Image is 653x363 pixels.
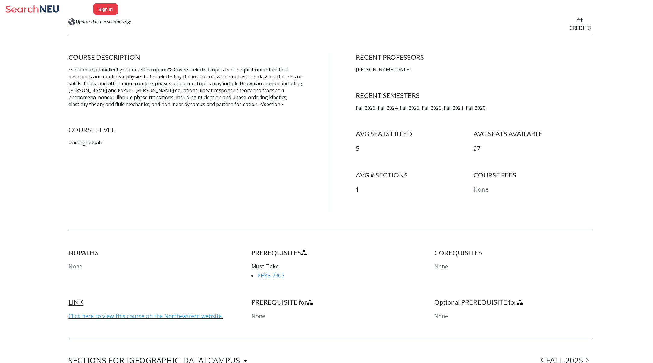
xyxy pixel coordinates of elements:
h4: AVG SEATS FILLED [356,130,473,138]
span: Updated a few seconds ago [76,18,133,25]
p: None [473,185,591,194]
h4: COURSE LEVEL [68,126,303,134]
p: 1 [356,185,473,194]
h4: PREREQUISITE for [251,298,408,306]
p: <section aria-labelledby="courseDescription"> Covers selected topics in nonequilibrium statistica... [68,66,303,108]
h4: COURSE FEES [473,171,591,179]
span: None [434,263,448,270]
span: CREDITS [569,24,591,31]
button: Sign In [93,3,118,15]
a: PHYS 7305 [257,272,284,279]
h4: RECENT SEMESTERS [356,91,591,100]
span: Must Take [251,263,279,270]
h4: COURSE DESCRIPTION [68,53,303,61]
p: Fall 2025, Fall 2024, Fall 2023, Fall 2022, Fall 2021, Fall 2020 [356,105,591,111]
h4: AVG # SECTIONS [356,171,473,179]
h4: RECENT PROFESSORS [356,53,591,61]
p: Undergraduate [68,139,303,146]
h4: Optional PREREQUISITE for [434,298,591,306]
p: 5 [356,144,473,153]
h4: COREQUISITES [434,249,591,257]
p: 27 [473,144,591,153]
h4: NUPATHS [68,249,225,257]
span: None [68,263,82,270]
span: None [251,312,265,320]
h4: LINK [68,298,225,306]
a: Click here to view this course on the Northeastern website. [68,312,223,320]
h4: AVG SEATS AVAILABLE [473,130,591,138]
span: None [434,312,448,320]
h4: PREREQUISITES [251,249,408,257]
p: [PERSON_NAME][DATE] [356,66,591,73]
